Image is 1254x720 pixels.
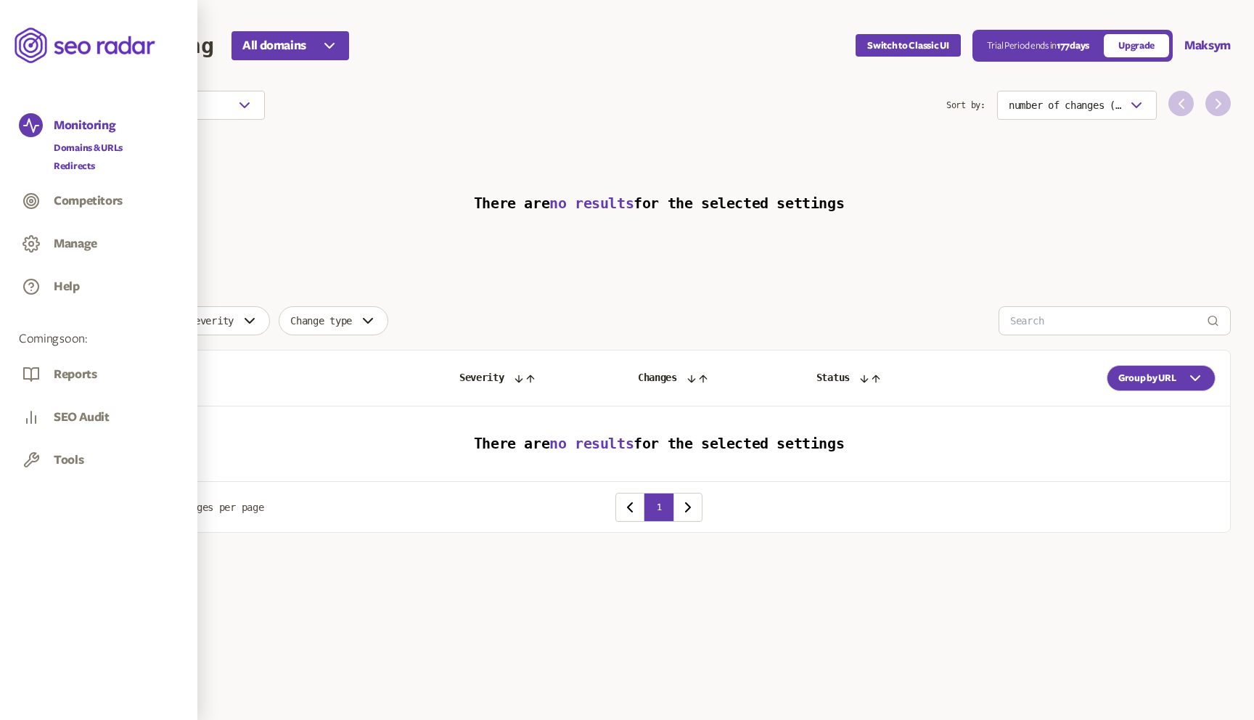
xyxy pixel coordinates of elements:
[189,315,234,327] span: Severity
[54,118,115,134] button: Monitoring
[997,91,1157,120] button: number of changes (high-low)
[802,351,1010,406] th: Status
[1104,34,1169,57] a: Upgrade
[19,189,179,216] a: Competitors
[231,31,349,60] button: All domains
[987,40,1089,52] p: Trial Period ends in
[549,435,634,452] span: no results
[1010,307,1207,335] input: Search
[1009,99,1122,111] span: number of changes (high-low)
[290,315,352,327] span: Change type
[174,502,264,513] span: changes per page
[242,37,306,54] span: All domains
[54,193,123,209] button: Competitors
[87,137,1231,270] h3: There are for the selected settings
[88,351,445,406] th: Target URL
[644,493,673,522] button: 1
[1107,365,1216,391] button: Group by URL
[54,159,123,173] a: Redirects
[19,331,179,348] span: Coming soon:
[89,435,1229,452] h3: There are for the selected settings
[1057,41,1089,51] span: 177 days
[54,279,80,295] button: Help
[1118,372,1176,384] span: Group by URL
[279,306,388,335] button: Change type
[1184,37,1231,54] button: Maksym
[856,34,960,57] button: Switch to Classic UI
[54,236,97,252] button: Manage
[445,351,623,406] th: Severity
[946,91,985,120] span: Sort by:
[549,195,634,212] span: no results
[623,351,802,406] th: Changes
[54,141,123,155] a: Domains & URLs
[177,306,270,335] button: Severity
